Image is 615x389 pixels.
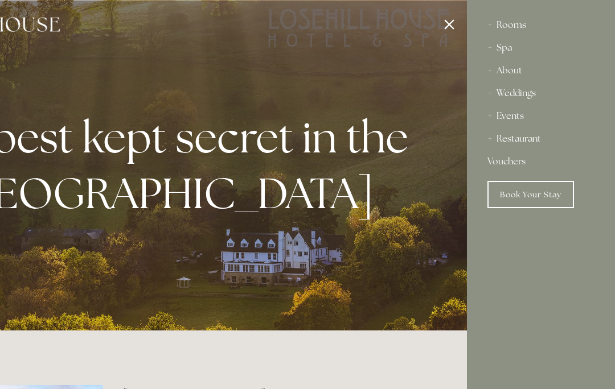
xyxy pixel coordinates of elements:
[487,181,574,208] a: Book Your Stay
[487,150,594,173] a: Vouchers
[487,127,594,150] div: Restaurant
[487,59,594,82] div: About
[487,14,594,36] div: Rooms
[487,82,594,105] div: Weddings
[487,36,594,59] div: Spa
[487,105,594,127] div: Events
